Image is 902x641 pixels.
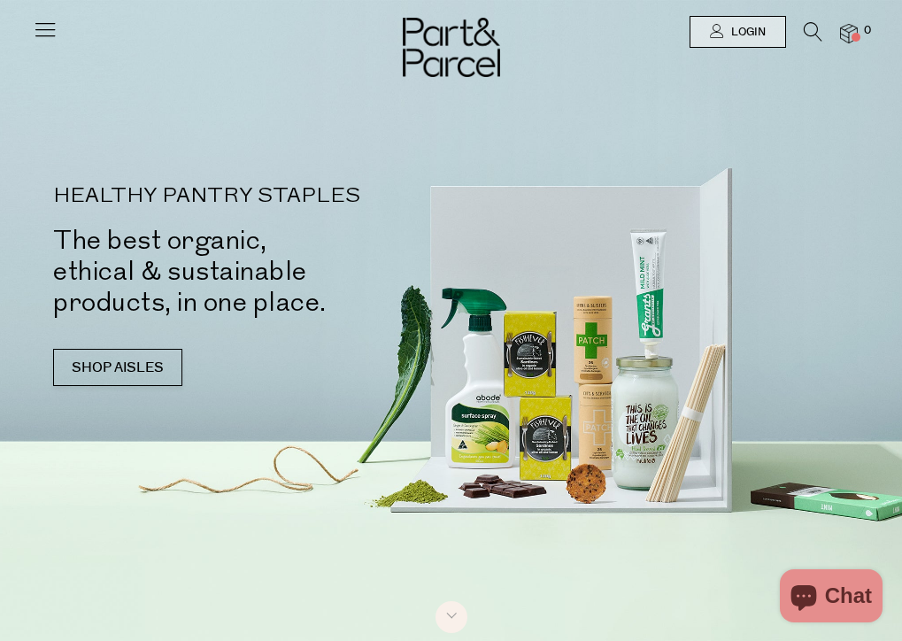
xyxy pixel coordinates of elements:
a: SHOP AISLES [53,349,182,386]
h2: The best organic, ethical & sustainable products, in one place. [53,225,463,318]
img: Part&Parcel [403,18,500,77]
inbox-online-store-chat: Shopify online store chat [775,569,888,627]
a: 0 [840,24,858,42]
p: HEALTHY PANTRY STAPLES [53,186,463,207]
a: Login [690,16,786,48]
span: 0 [860,23,875,39]
span: Login [727,25,766,40]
